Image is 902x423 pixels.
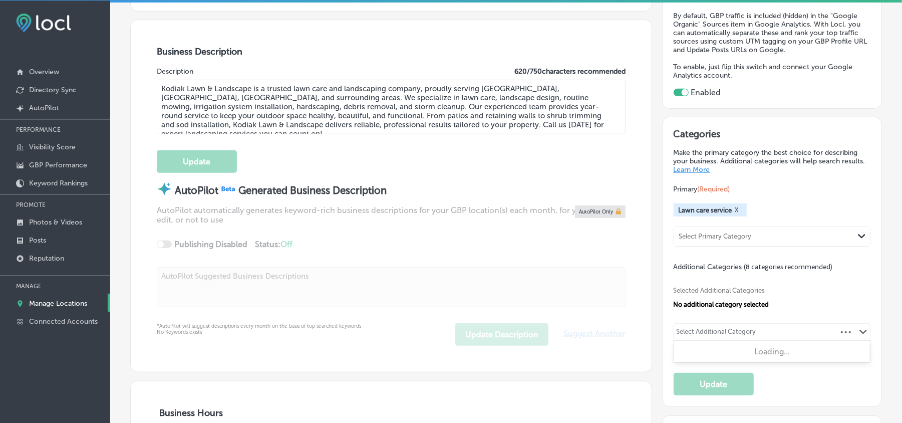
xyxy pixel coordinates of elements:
[674,12,870,54] p: By default, GBP traffic is included (hidden) in the "Google Organic" Sources item in Google Analy...
[674,287,863,294] span: Selected Additional Categories
[698,185,730,193] span: (Required)
[744,262,833,272] span: (8 categories recommended)
[674,301,769,308] span: No additional category selected
[674,148,871,174] p: Make the primary category the best choice for describing your business. Additional categories wil...
[157,80,626,134] textarea: Kodiak Lawn & Landscape is a trusted lawn care and landscaping company, proudly serving [GEOGRAPH...
[157,150,237,173] button: Update
[29,299,87,308] p: Manage Locations
[157,407,626,418] h3: Business Hours
[674,185,730,193] span: Primary
[674,373,754,395] button: Update
[674,343,870,360] div: Loading...
[29,161,87,169] p: GBP Performance
[674,165,710,174] a: Learn More
[674,63,870,80] p: To enable, just flip this switch and connect your Google Analytics account.
[514,67,626,76] label: 620 / 750 characters recommended
[29,143,76,151] p: Visibility Score
[677,328,756,339] div: Select Additional Category
[157,67,193,76] label: Description
[732,206,742,214] button: X
[29,179,88,187] p: Keyword Rankings
[29,254,64,263] p: Reputation
[175,184,387,196] strong: AutoPilot Generated Business Description
[29,236,46,245] p: Posts
[218,184,238,193] img: Beta
[679,206,732,214] span: Lawn care service
[29,86,77,94] p: Directory Sync
[157,181,172,196] img: autopilot-icon
[29,218,82,227] p: Photos & Videos
[29,68,59,76] p: Overview
[29,317,98,326] p: Connected Accounts
[691,88,721,97] label: Enabled
[679,233,752,241] div: Select Primary Category
[157,46,626,57] h3: Business Description
[674,263,833,271] span: Additional Categories
[16,14,71,32] img: fda3e92497d09a02dc62c9cd864e3231.png
[29,104,59,112] p: AutoPilot
[674,128,871,143] h3: Categories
